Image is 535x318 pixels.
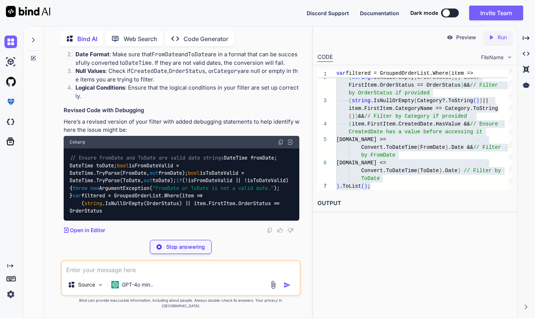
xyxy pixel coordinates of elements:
strong: Date Format [75,51,110,58]
span: item.FirstItem.CategoryName == Category.ToString [349,106,498,111]
p: Stop answering [166,243,205,251]
span: 1 [317,70,327,78]
code: FromDate [152,51,178,58]
span: // Ensure FromDate and ToDate are valid date strings [70,155,224,161]
span: filtered = GroupedOrderList.Where [346,70,448,76]
span: || [482,98,489,104]
span: .IsNullOrEmpty [371,98,414,104]
span: ( [349,113,352,119]
p: Source [78,281,95,288]
p: Web Search [124,34,157,43]
p: Here’s a revised version of your filter with added debugging statements to help identify where th... [64,118,300,134]
div: 4 [317,120,327,128]
span: ) [461,82,464,88]
span: ) [439,168,442,174]
img: premium [4,96,17,108]
img: Bind AI [6,6,50,17]
span: bool [117,162,129,169]
span: item => [451,70,473,76]
code: Category [214,67,240,75]
code: ToDate [188,51,208,58]
span: || item. [454,74,479,80]
span: Convert.ToDateTime [361,144,417,150]
div: CODE [317,53,333,62]
span: Csharp [70,139,85,145]
img: copy [278,139,284,145]
code: DateTime fromDate; DateTime toDate; isFromDateValid = DateTime.TryParse(FromDate, fromDate); isTo... [70,154,289,214]
img: githubLight [4,76,17,88]
span: ( [417,144,420,150]
span: by FromDate [361,152,395,158]
span: string [84,200,102,207]
span: if [176,177,182,184]
span: ToDate [420,168,439,174]
span: new [90,185,99,191]
span: && [358,113,364,119]
div: 7 [317,183,327,190]
div: 6 [317,159,327,167]
img: chat [4,36,17,48]
p: : Check if , , or are null or empty in the items you are trying to filter. [75,67,300,84]
span: [DOMAIN_NAME] <= [336,160,386,166]
span: ) [336,183,339,189]
span: "FromDate or ToDate is not a valid date." [152,185,274,191]
img: Open in Browser [287,139,293,145]
img: GPT-4o mini [111,281,119,288]
p: Code Generator [184,34,228,43]
span: [DOMAIN_NAME] >= [336,137,386,143]
span: // Filter by [464,168,501,174]
img: dislike [287,227,293,233]
span: ) [451,74,454,80]
div: 5 [317,136,327,144]
code: CreatedDate [131,67,167,75]
button: Discord Support [307,9,349,17]
img: darkCloudIdeIcon [4,116,17,128]
code: OrderStatus [169,67,205,75]
span: var [73,193,81,199]
span: ( [448,70,451,76]
span: ( [361,183,364,189]
img: preview [447,34,453,41]
button: Documentation [360,9,399,17]
span: // Filter [473,144,501,150]
span: ) [364,183,367,189]
p: Bind AI [77,34,97,43]
img: like [277,227,283,233]
span: ToDate [361,175,380,181]
img: settings [4,288,17,301]
span: .Date [442,168,458,174]
img: attachment [269,281,277,289]
span: ( [349,121,352,127]
span: ) [355,113,358,119]
span: ) [352,113,355,119]
span: ; [367,183,370,189]
p: Preview [456,34,476,41]
span: out [144,177,152,184]
div: 3 [317,97,327,105]
img: ai-studio [4,56,17,68]
span: var [336,70,346,76]
span: FileName [481,54,504,61]
p: Bind can provide inaccurate information, including about people. Always double-check its answers.... [61,298,301,309]
span: .IsNullOrEmpty [371,74,414,80]
span: item.FirstItem.CreatedDate.HasValue && [352,121,470,127]
span: Documentation [360,10,399,16]
span: // Filter by Category if provided [364,113,467,119]
span: ) [476,98,479,104]
span: string [352,74,370,80]
span: throw [73,185,87,191]
span: CreatedDate has a value before accessing it [349,129,482,135]
span: ( [417,168,420,174]
img: Pick Models [97,282,104,288]
span: ( [473,98,476,104]
span: bool [188,170,200,176]
span: by OrderStatus if provided [349,90,430,96]
span: string [352,98,370,104]
span: ) [445,144,448,150]
p: GPT-4o min.. [122,281,153,288]
img: chevron down [507,54,513,60]
span: .ToList [340,183,361,189]
span: OrderStatus [417,74,451,80]
p: : Ensure that the logical conditions in your filter are set up correctly. [75,84,300,100]
span: out [149,170,158,176]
